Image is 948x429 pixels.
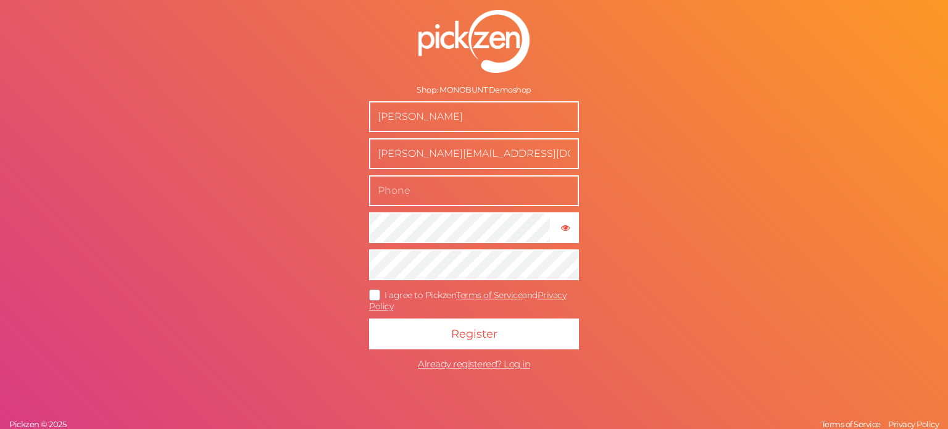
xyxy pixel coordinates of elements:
[369,101,579,132] input: Name
[369,289,566,312] a: Privacy Policy
[6,419,69,429] a: Pickzen © 2025
[418,10,530,73] img: pz-logo-white.png
[369,85,579,95] div: Shop: MONOBUNT Demoshop
[818,419,884,429] a: Terms of Service
[456,289,522,301] a: Terms of Service
[451,327,497,341] span: Register
[369,138,579,169] input: Business e-mail
[885,419,942,429] a: Privacy Policy
[369,319,579,349] button: Register
[369,289,566,312] span: I agree to Pickzen and .
[821,419,881,429] span: Terms of Service
[888,419,939,429] span: Privacy Policy
[418,358,530,370] span: Already registered? Log in
[369,175,579,206] input: Phone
